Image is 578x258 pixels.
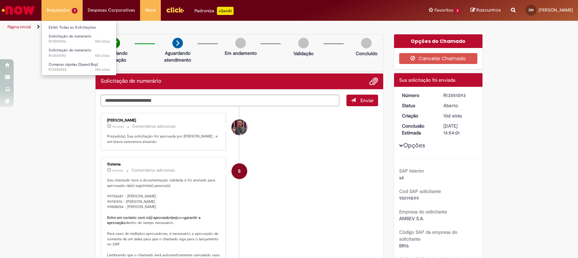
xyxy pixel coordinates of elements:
[107,162,220,166] div: Sistema
[49,53,110,59] span: R13551093
[49,48,91,53] span: Solicitação de numerário
[95,67,110,72] span: 10d atrás
[394,34,483,48] div: Opções do Chamado
[107,118,220,123] div: [PERSON_NAME]
[49,67,110,72] span: R13550922
[360,97,374,103] span: Enviar
[443,102,475,109] div: Aberto
[346,95,378,106] button: Enviar
[7,24,31,30] a: Página inicial
[443,92,475,99] div: R13551093
[298,38,309,48] img: img-circle-grey.png
[356,50,377,57] p: Concluído
[166,5,184,15] img: click_logo_yellow_360x200.png
[443,113,462,119] time: 19/09/2025 14:53:57
[399,168,424,174] b: SAP Interim
[161,50,194,63] p: Aguardando atendimento
[145,7,156,14] span: More
[107,134,220,144] p: Prezado(a), Sua solicitação foi aprovada por [PERSON_NAME] , e em breve estaremos atuando.
[1,3,36,17] img: ServiceNow
[95,39,110,44] span: 10d atrás
[112,168,123,173] time: 27/09/2025 10:00:18
[471,7,501,14] a: Rascunhos
[42,24,117,31] a: Exibir Todas as Solicitações
[225,50,257,57] p: Em andamento
[443,123,475,136] div: [DATE] 14:54:01
[132,124,176,129] small: Comentários adicionais
[95,53,110,58] time: 19/09/2025 14:53:58
[42,47,117,59] a: Aberto R13551093 : Solicitação de numerário
[42,33,117,45] a: Aberto R13551206 : Solicitação de numerário
[399,215,424,222] span: AMBEV S.A.
[238,163,241,179] span: S
[397,92,439,99] dt: Número
[107,215,202,226] b: garantir a aprovação
[72,8,78,14] span: 3
[443,113,462,119] span: 10d atrás
[101,78,161,84] h2: Solicitação de numerário Histórico de tíquete
[194,7,234,15] div: Padroniza
[361,38,372,48] img: img-circle-grey.png
[399,77,455,83] span: Sua solicitação foi enviada
[399,229,457,242] b: Código SAP da empresa do solicitante
[112,125,124,129] span: 9m atrás
[232,119,247,135] div: Wagner Silva Bernardo Da Silva
[132,167,175,173] small: Comentários adicionais
[529,8,533,12] span: DN
[172,38,183,48] img: arrow-next.png
[435,7,453,14] span: Favoritos
[42,61,117,74] a: Aberto R13550922 : Compras rápidas (Speed Buy)
[397,123,439,136] dt: Conclusão Estimada
[49,34,91,39] span: Solicitação de numerário
[399,53,478,64] button: Cancelar Chamado
[49,62,98,67] span: Compras rápidas (Speed Buy)
[443,112,475,119] div: 19/09/2025 14:53:57
[399,195,419,201] span: 90119899
[399,188,441,194] b: Cod SAP solicitante
[107,215,177,220] b: Entre em contato com o(s) aprovador(es)
[399,209,447,215] b: Empresa do solicitante
[399,175,404,181] span: s4
[232,163,247,179] div: System
[397,112,439,119] dt: Criação
[235,38,246,48] img: img-circle-grey.png
[397,102,439,109] dt: Status
[399,243,409,249] span: BR16
[88,7,135,14] span: Despesas Corporativas
[369,77,378,86] button: Adicionar anexos
[41,20,117,76] ul: Requisições
[47,7,70,14] span: Requisições
[217,7,234,15] p: +GenAi
[5,21,380,33] ul: Trilhas de página
[539,7,573,13] span: [PERSON_NAME]
[112,168,123,173] span: 2d atrás
[95,53,110,58] span: 10d atrás
[95,39,110,44] time: 19/09/2025 15:13:39
[455,8,460,14] span: 3
[95,67,110,72] time: 19/09/2025 14:20:10
[476,7,501,13] span: Rascunhos
[293,50,313,57] p: Validação
[49,39,110,44] span: R13551206
[101,95,339,107] textarea: Digite sua mensagem aqui...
